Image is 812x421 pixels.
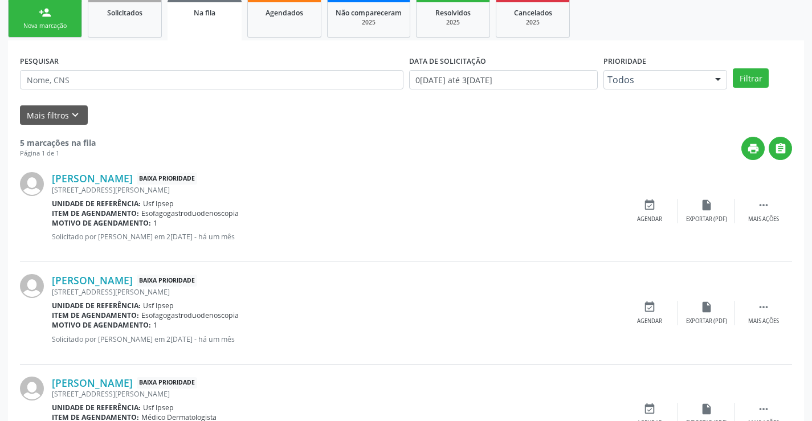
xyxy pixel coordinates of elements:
div: [STREET_ADDRESS][PERSON_NAME] [52,389,621,399]
i: event_available [643,403,656,415]
span: Baixa Prioridade [137,377,197,389]
strong: 5 marcações na fila [20,137,96,148]
span: Usf Ipsep [143,403,174,412]
div: Página 1 de 1 [20,149,96,158]
label: PESQUISAR [20,52,59,70]
span: Não compareceram [336,8,402,18]
div: Exportar (PDF) [686,215,727,223]
div: Agendar [637,215,662,223]
img: img [20,172,44,196]
label: Prioridade [603,52,646,70]
p: Solicitado por [PERSON_NAME] em 2[DATE] - há um mês [52,232,621,242]
img: img [20,274,44,298]
span: 1 [153,320,157,330]
div: [STREET_ADDRESS][PERSON_NAME] [52,287,621,297]
p: Solicitado por [PERSON_NAME] em 2[DATE] - há um mês [52,334,621,344]
i: event_available [643,301,656,313]
i: keyboard_arrow_down [69,109,81,121]
i:  [757,199,770,211]
a: [PERSON_NAME] [52,172,133,185]
div: 2025 [504,18,561,27]
b: Unidade de referência: [52,301,141,310]
span: Agendados [266,8,303,18]
span: Todos [607,74,704,85]
span: Usf Ipsep [143,199,174,209]
div: [STREET_ADDRESS][PERSON_NAME] [52,185,621,195]
i: insert_drive_file [700,403,713,415]
b: Motivo de agendamento: [52,320,151,330]
a: [PERSON_NAME] [52,274,133,287]
b: Unidade de referência: [52,199,141,209]
a: [PERSON_NAME] [52,377,133,389]
span: Na fila [194,8,215,18]
b: Unidade de referência: [52,403,141,412]
button: print [741,137,765,160]
b: Item de agendamento: [52,310,139,320]
i: insert_drive_file [700,301,713,313]
label: DATA DE SOLICITAÇÃO [409,52,486,70]
b: Motivo de agendamento: [52,218,151,228]
i:  [757,301,770,313]
i: insert_drive_file [700,199,713,211]
div: Mais ações [748,317,779,325]
div: person_add [39,6,51,19]
span: Usf Ipsep [143,301,174,310]
i: print [747,142,760,155]
span: Esofagogastroduodenoscopia [141,209,239,218]
div: Nova marcação [17,22,74,30]
i: event_available [643,199,656,211]
span: Cancelados [514,8,552,18]
button:  [769,137,792,160]
i:  [774,142,787,155]
span: 1 [153,218,157,228]
input: Selecione um intervalo [409,70,598,89]
input: Nome, CNS [20,70,403,89]
span: Resolvidos [435,8,471,18]
div: Mais ações [748,215,779,223]
div: Agendar [637,317,662,325]
img: img [20,377,44,400]
button: Filtrar [733,68,769,88]
i:  [757,403,770,415]
span: Baixa Prioridade [137,275,197,287]
span: Solicitados [107,8,142,18]
span: Esofagogastroduodenoscopia [141,310,239,320]
div: 2025 [336,18,402,27]
span: Baixa Prioridade [137,173,197,185]
b: Item de agendamento: [52,209,139,218]
div: 2025 [425,18,482,27]
button: Mais filtroskeyboard_arrow_down [20,105,88,125]
div: Exportar (PDF) [686,317,727,325]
